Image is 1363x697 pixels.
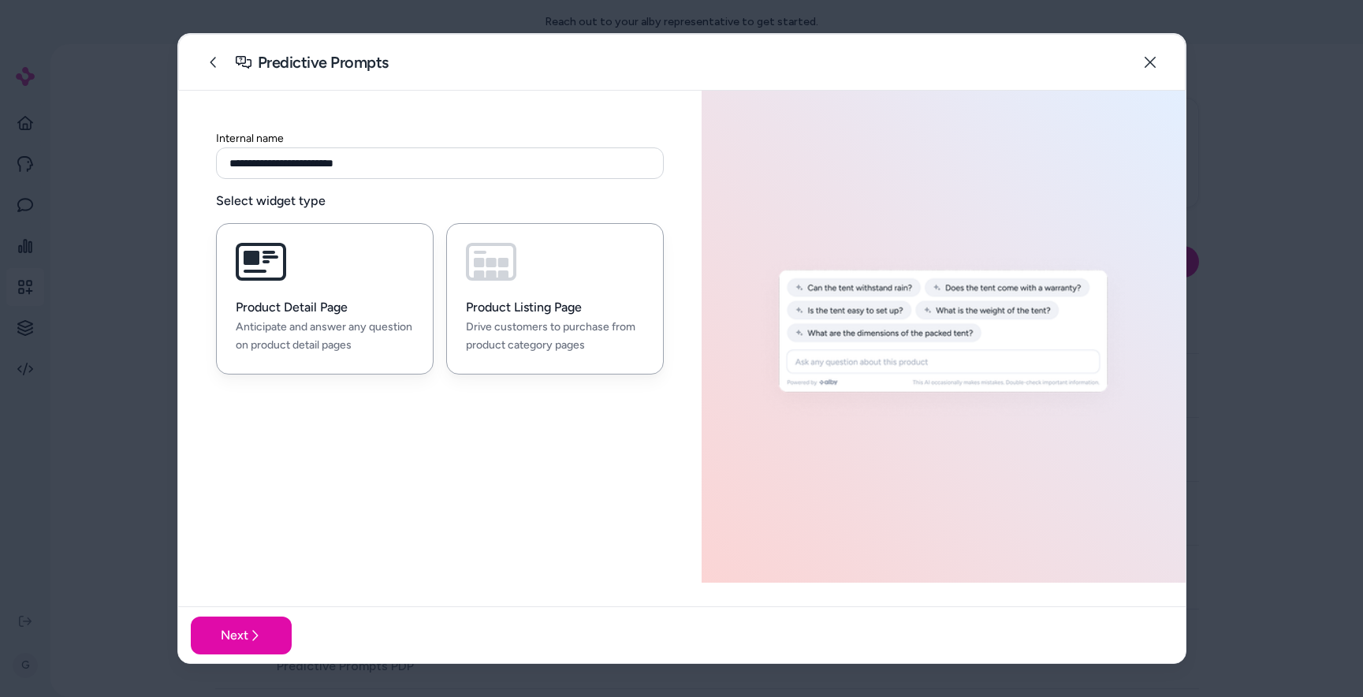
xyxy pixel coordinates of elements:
h2: Predictive Prompts [258,51,389,73]
p: Drive customers to purchase from product category pages [466,319,644,355]
h3: Product Listing Page [466,300,644,315]
label: Select widget type [216,192,664,211]
button: Product Listing PageDrive customers to purchase from product category pages [446,223,664,375]
img: Automatically generate a unique FAQ for products or categories [711,255,1176,419]
label: Internal name [216,132,284,145]
button: Product Detail PageAnticipate and answer any question on product detail pages [216,223,434,375]
h3: Product Detail Page [236,300,414,315]
p: Anticipate and answer any question on product detail pages [236,319,414,355]
button: Next [191,617,292,654]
